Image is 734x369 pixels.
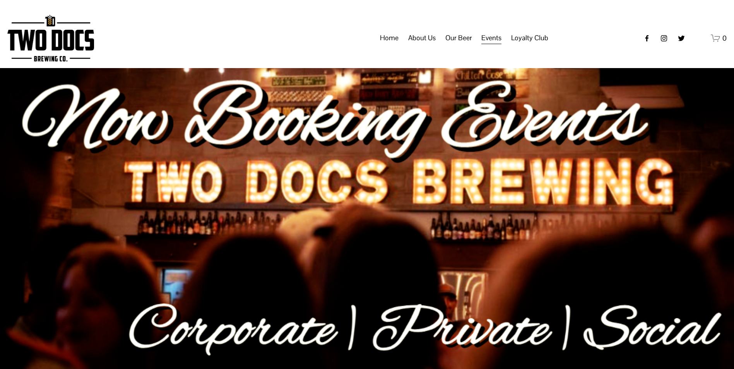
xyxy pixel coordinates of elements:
[643,34,651,42] a: Facebook
[722,34,727,43] span: 0
[408,31,436,44] span: About Us
[481,31,501,46] a: folder dropdown
[511,31,548,46] a: folder dropdown
[380,31,399,46] a: Home
[711,33,727,43] a: 0 items in cart
[511,31,548,44] span: Loyalty Club
[408,31,436,46] a: folder dropdown
[445,31,472,44] span: Our Beer
[481,31,501,44] span: Events
[678,34,685,42] a: twitter-unauth
[445,31,472,46] a: folder dropdown
[660,34,668,42] a: instagram-unauth
[7,15,94,62] img: Two Docs Brewing Co.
